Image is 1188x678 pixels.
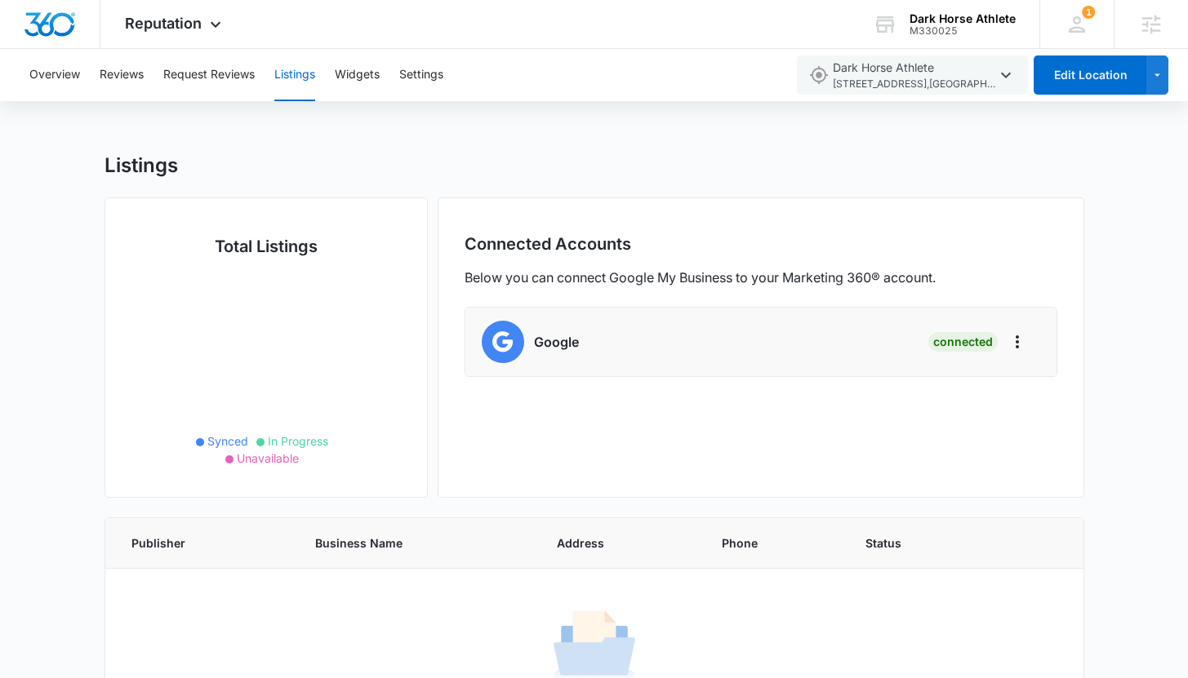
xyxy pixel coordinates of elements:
[465,234,631,255] h1: Connected Accounts
[865,534,970,552] span: Status
[125,15,202,32] span: Reputation
[315,534,518,552] span: Business Name
[237,451,299,465] span: Unavailable
[163,49,255,101] button: Request Reviews
[62,96,146,107] div: Domain Overview
[100,49,144,101] button: Reviews
[46,26,80,39] div: v 4.0.24
[833,77,996,92] span: [STREET_ADDRESS] , [GEOGRAPHIC_DATA] , CO
[207,434,248,448] span: Synced
[399,49,443,101] button: Settings
[797,55,1028,95] button: Dark Horse Athlete[STREET_ADDRESS],[GEOGRAPHIC_DATA],CO
[268,434,328,448] span: In Progress
[105,153,178,178] h1: Listings
[534,332,579,352] h6: Google
[557,534,683,552] span: Address
[180,96,275,107] div: Keywords by Traffic
[1082,6,1095,19] div: notifications count
[465,268,936,287] p: Below you can connect Google My Business to your Marketing 360® account.
[833,59,996,92] span: Dark Horse Athlete
[26,26,39,39] img: logo_orange.svg
[274,49,315,101] button: Listings
[335,49,380,101] button: Widgets
[910,25,1016,37] div: account id
[910,12,1016,25] div: account name
[1082,6,1095,19] span: 1
[722,534,826,552] span: Phone
[928,332,998,352] div: Connected
[131,534,276,552] span: Publisher
[26,42,39,55] img: website_grey.svg
[1034,55,1146,95] button: Edit Location
[44,95,57,108] img: tab_domain_overview_orange.svg
[29,49,80,101] button: Overview
[162,95,176,108] img: tab_keywords_by_traffic_grey.svg
[42,42,180,55] div: Domain: [DOMAIN_NAME]
[131,234,401,259] h5: Total Listings
[1008,332,1027,352] button: Actions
